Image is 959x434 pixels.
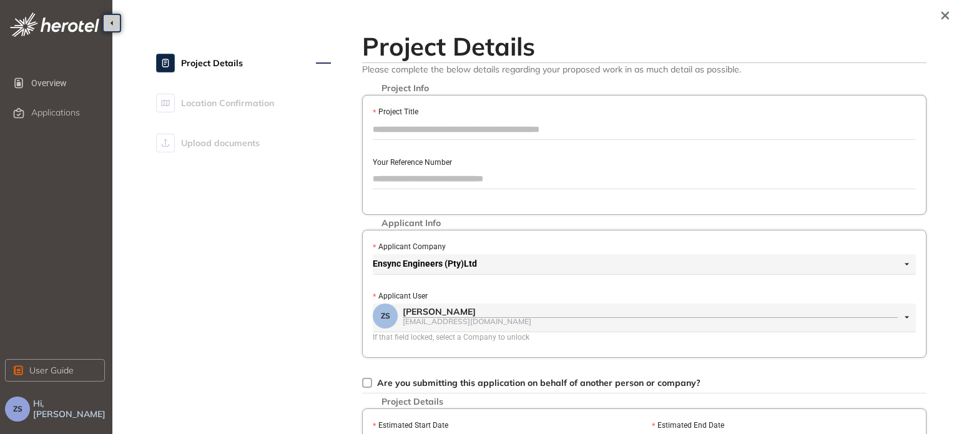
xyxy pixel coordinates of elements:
img: logo [10,12,99,37]
span: Please complete the below details regarding your proposed work in as much detail as possible. [362,63,927,75]
label: Estimated End Date [652,420,724,432]
div: If that field locked, select a Company to unlock [373,332,916,343]
label: Your Reference Number [373,157,452,169]
label: Applicant Company [373,241,446,253]
span: Project Details [375,397,450,407]
div: [PERSON_NAME] [403,307,898,317]
button: ZS [5,397,30,422]
span: Overview [31,71,102,96]
span: Project Info [375,83,435,94]
span: Ensync Engineers (Pty)Ltd [373,254,909,274]
span: User Guide [29,363,74,377]
span: Hi, [PERSON_NAME] [33,398,107,420]
span: Project Details [181,51,243,76]
span: Are you submitting this application on behalf of another person or company? [377,377,701,388]
h2: Project Details [362,31,927,61]
span: Applicant Info [375,218,447,229]
span: Applications [31,107,80,118]
div: [EMAIL_ADDRESS][DOMAIN_NAME] [403,317,898,325]
button: User Guide [5,359,105,382]
span: Location Confirmation [181,91,274,116]
label: Estimated Start Date [373,420,448,432]
input: Your Reference Number [373,169,916,188]
input: Project Title [373,120,916,139]
label: Applicant User [373,290,428,302]
span: ZS [13,405,22,413]
span: ZS [381,312,390,320]
span: Upload documents [181,131,260,155]
label: Project Title [373,106,418,118]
